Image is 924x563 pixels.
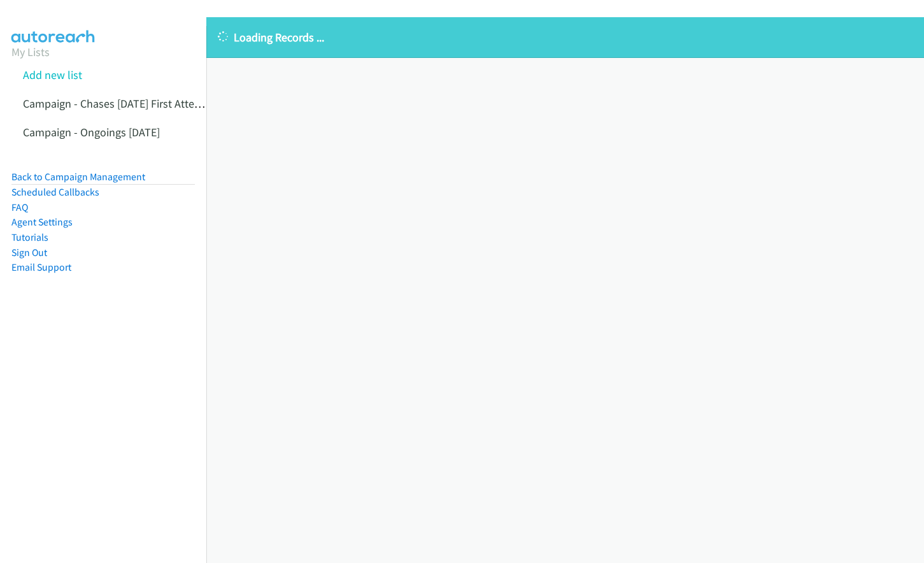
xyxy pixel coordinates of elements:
a: FAQ [11,201,28,213]
a: Agent Settings [11,216,73,228]
a: Tutorials [11,231,48,243]
a: Campaign - Chases [DATE] First Attempts [23,96,219,111]
p: Loading Records ... [218,29,913,46]
a: Scheduled Callbacks [11,186,99,198]
a: Add new list [23,68,82,82]
a: Back to Campaign Management [11,171,145,183]
a: My Lists [11,45,50,59]
a: Email Support [11,261,71,273]
a: Campaign - Ongoings [DATE] [23,125,160,139]
a: Sign Out [11,246,47,259]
